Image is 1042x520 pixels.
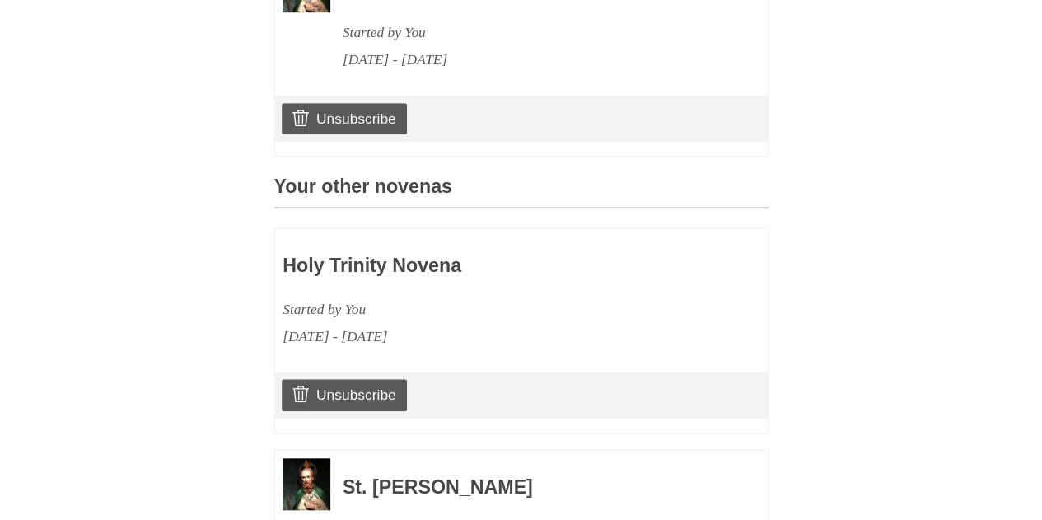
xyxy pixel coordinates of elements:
h3: St. [PERSON_NAME] [343,477,723,499]
h3: Holy Trinity Novena [283,255,663,277]
a: Unsubscribe [282,103,406,134]
h3: Your other novenas [274,176,769,208]
img: Novena image [283,458,330,510]
div: Started by You [343,19,723,46]
a: Unsubscribe [282,379,406,410]
div: Started by You [283,296,663,323]
div: [DATE] - [DATE] [283,323,663,350]
div: [DATE] - [DATE] [343,46,723,73]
